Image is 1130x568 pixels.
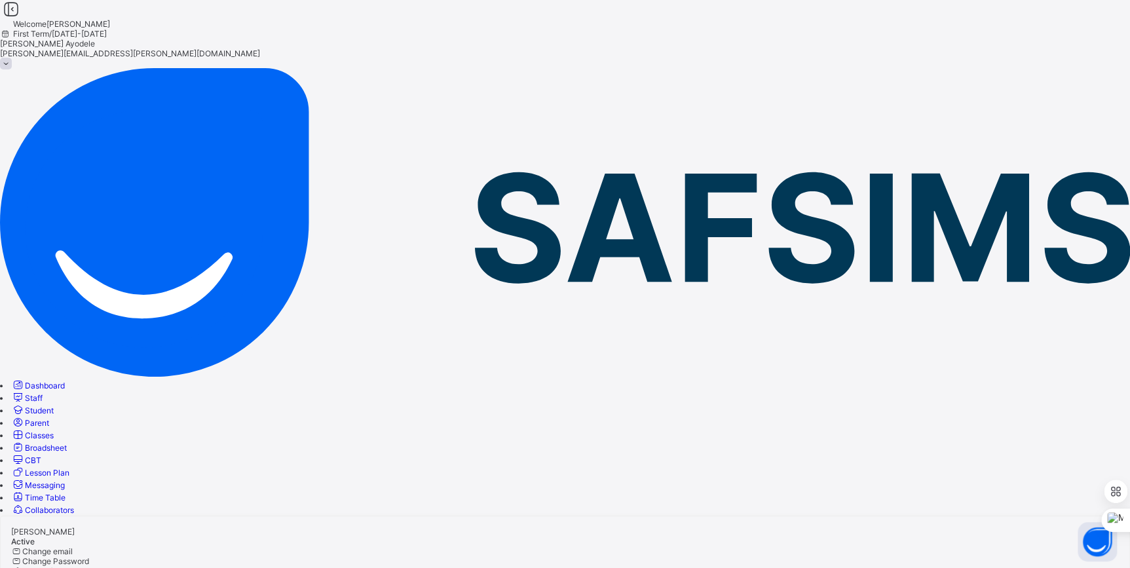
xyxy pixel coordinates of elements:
[11,381,65,390] a: Dashboard
[25,480,65,490] span: Messaging
[22,546,73,556] span: Change email
[13,19,110,29] span: Welcome [PERSON_NAME]
[11,430,54,440] a: Classes
[11,468,69,478] a: Lesson Plan
[25,381,65,390] span: Dashboard
[25,455,41,465] span: CBT
[25,393,43,403] span: Staff
[11,455,41,465] a: CBT
[25,493,66,502] span: Time Table
[25,505,74,515] span: Collaborators
[25,468,69,478] span: Lesson Plan
[11,480,65,490] a: Messaging
[11,493,66,502] a: Time Table
[25,406,54,415] span: Student
[25,418,49,428] span: Parent
[11,406,54,415] a: Student
[11,527,75,537] span: [PERSON_NAME]
[11,393,43,403] a: Staff
[11,505,74,515] a: Collaborators
[11,443,67,453] a: Broadsheet
[25,430,54,440] span: Classes
[22,556,89,566] span: Change Password
[11,537,35,546] span: Active
[25,443,67,453] span: Broadsheet
[1078,522,1117,561] button: Open asap
[11,418,49,428] a: Parent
